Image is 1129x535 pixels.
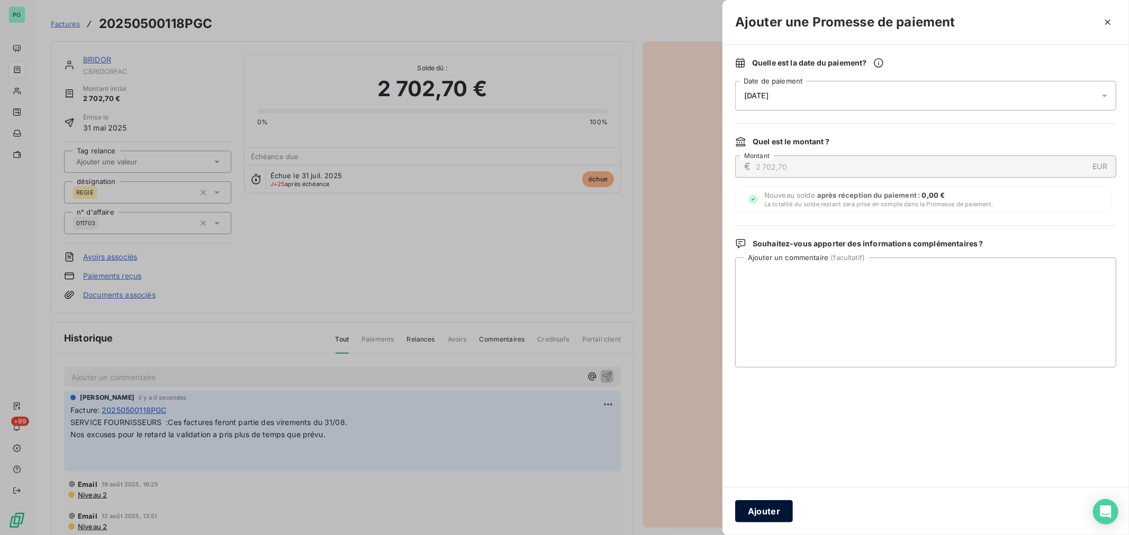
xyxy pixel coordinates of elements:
[744,91,769,100] span: [DATE]
[735,13,955,32] h3: Ajouter une Promesse de paiement
[735,500,793,522] button: Ajouter
[817,191,922,199] span: après réception du paiement :
[753,136,829,147] span: Quel est le montant ?
[922,191,945,199] span: 0,00 €
[752,58,884,68] span: Quelle est la date du paiement ?
[753,238,983,249] span: Souhaitez-vous apporter des informations complémentaires ?
[764,200,993,208] span: La totalité du solde restant sera prise en compte dans la Promesse de paiement.
[764,191,993,208] span: Nouveau solde
[1093,499,1118,524] div: Open Intercom Messenger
